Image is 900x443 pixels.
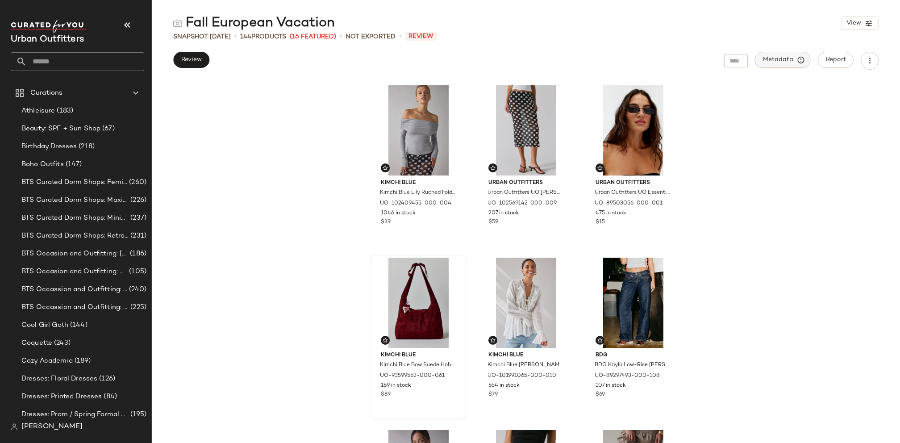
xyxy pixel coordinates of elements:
[595,361,670,369] span: BDG Kayla Low-Rise [PERSON_NAME] in Rinse, Women's at Urban Outfitters
[64,159,82,170] span: (147)
[588,258,678,348] img: 89297493_108_b
[129,195,146,205] span: (226)
[381,391,391,399] span: $89
[597,338,603,343] img: svg%3e
[383,338,388,343] img: svg%3e
[488,351,564,359] span: Kimchi Blue
[381,351,456,359] span: Kimchi Blue
[290,32,336,42] span: (16 Featured)
[487,372,556,380] span: UO-101991065-000-010
[595,200,662,208] span: UO-89503056-000-001
[381,179,456,187] span: Kimchi Blue
[129,213,146,223] span: (237)
[595,189,670,197] span: Urban Outfitters UO Essential Metal Rectangle Sunglasses in Black, Women's at Urban Outfitters
[68,320,87,330] span: (144)
[21,267,127,277] span: BTS Occasion and Outfitting: Homecoming Dresses
[97,374,115,384] span: (126)
[380,372,445,380] span: UO-93599553-000-061
[488,391,498,399] span: $79
[181,56,202,63] span: Review
[77,142,95,152] span: (218)
[127,177,146,188] span: (260)
[127,284,146,295] span: (240)
[597,165,603,171] img: svg%3e
[381,382,411,390] span: 169 in stock
[841,17,879,30] button: View
[481,85,571,176] img: 102569142_009_b
[102,392,117,402] span: (84)
[21,231,129,241] span: BTS Curated Dorm Shops: Retro+ Boho
[487,361,563,369] span: Kimchi Blue [PERSON_NAME] Lace Trim Ruffle Babydoll Tunic Blouse in White, Women's at Urban Outfi...
[381,218,391,226] span: $39
[488,209,519,217] span: 207 in stock
[173,52,209,68] button: Review
[374,85,463,176] img: 102409455_004_b
[399,31,401,42] span: •
[825,56,846,63] span: Report
[11,20,87,33] img: cfy_white_logo.C9jOOHJF.svg
[21,159,64,170] span: Boho Outfits
[52,338,71,348] span: (243)
[73,356,91,366] span: (189)
[490,338,496,343] img: svg%3e
[596,382,626,390] span: 107 in stock
[11,423,18,430] img: svg%3e
[596,218,605,226] span: $15
[21,356,73,366] span: Cozy Academia
[21,284,127,295] span: BTS Occassion and Outfitting: Campus Lounge
[21,142,77,152] span: Birthday Dresses
[129,231,146,241] span: (231)
[21,249,128,259] span: BTS Occasion and Outfitting: [PERSON_NAME] to Party
[11,35,84,44] span: Current Company Name
[21,338,52,348] span: Coquette
[405,32,437,41] span: Review
[30,88,62,98] span: Curations
[481,258,571,348] img: 101991065_010_b
[21,374,97,384] span: Dresses: Floral Dresses
[100,124,115,134] span: (67)
[487,200,557,208] span: UO-102569142-000-009
[490,165,496,171] img: svg%3e
[488,179,564,187] span: Urban Outfitters
[762,56,803,64] span: Metadata
[588,85,678,176] img: 89503056_001_b
[487,189,563,197] span: Urban Outfitters UO [PERSON_NAME] Sheer Mesh Polka Dot Midi Skirt in Black/White Polka Dot, Women...
[380,361,455,369] span: Kimchi Blue Bow Suede Hobo Bag in Maroon, Women's at Urban Outfitters
[21,422,83,432] span: [PERSON_NAME]
[127,267,146,277] span: (105)
[380,200,451,208] span: UO-102409455-000-004
[21,302,129,313] span: BTS Occassion and Outfitting: First Day Fits
[383,165,388,171] img: svg%3e
[488,218,498,226] span: $59
[755,52,811,68] button: Metadata
[21,320,68,330] span: Cool Girl Goth
[381,209,416,217] span: 1046 in stock
[21,195,129,205] span: BTS Curated Dorm Shops: Maximalist
[240,33,251,40] span: 144
[374,258,463,348] img: 93599553_061_b
[340,31,342,42] span: •
[21,392,102,402] span: Dresses: Printed Dresses
[173,32,231,42] span: Snapshot [DATE]
[596,351,671,359] span: BDG
[346,32,396,42] span: Not Exported
[173,19,182,28] img: svg%3e
[21,177,127,188] span: BTS Curated Dorm Shops: Feminine
[129,410,146,420] span: (195)
[818,52,854,68] button: Report
[596,391,605,399] span: $69
[488,382,520,390] span: 654 in stock
[128,249,146,259] span: (186)
[21,124,100,134] span: Beauty: SPF + Sun Shop
[21,410,129,420] span: Dresses: Prom / Spring Formal Outfitting
[173,14,335,32] div: Fall European Vacation
[234,31,237,42] span: •
[595,372,660,380] span: UO-89297493-000-108
[846,20,861,27] span: View
[596,209,626,217] span: 475 in stock
[21,106,55,116] span: Athleisure
[129,302,146,313] span: (225)
[596,179,671,187] span: Urban Outfitters
[380,189,455,197] span: Kimchi Blue Lily Ruched Foldover Off-The-Shoulder Knit Top in Grey, Women's at Urban Outfitters
[21,213,129,223] span: BTS Curated Dorm Shops: Minimalist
